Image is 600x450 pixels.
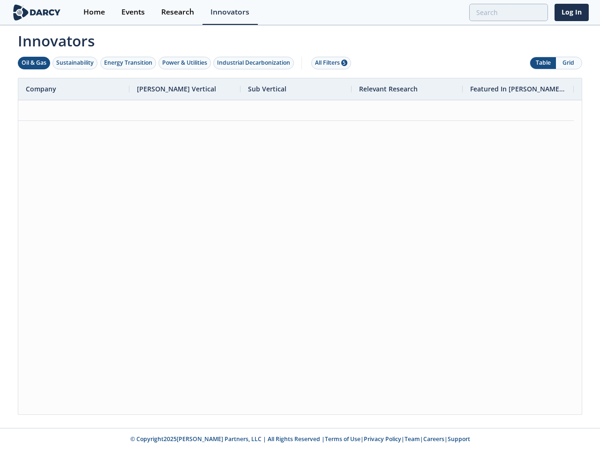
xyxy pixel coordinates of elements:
a: Terms of Use [325,435,360,443]
input: Advanced Search [469,4,548,21]
div: Research [161,8,194,16]
button: Grid [556,57,582,69]
p: © Copyright 2025 [PERSON_NAME] Partners, LLC | All Rights Reserved | | | | | [13,435,587,443]
a: Support [448,435,470,443]
img: logo-wide.svg [11,4,62,21]
button: All Filters 5 [311,57,351,69]
a: Privacy Policy [364,435,401,443]
span: [PERSON_NAME] Vertical [137,84,216,93]
div: Sustainability [56,59,94,67]
div: Events [121,8,145,16]
span: Innovators [11,26,589,52]
span: Sub Vertical [248,84,286,93]
span: Company [26,84,56,93]
div: All Filters [315,59,347,67]
div: Oil & Gas [22,59,46,67]
button: Power & Utilities [158,57,211,69]
a: Careers [423,435,444,443]
button: Energy Transition [100,57,156,69]
span: Featured In [PERSON_NAME] Live [470,84,566,93]
div: Industrial Decarbonization [217,59,290,67]
span: 5 [341,60,347,66]
a: Log In [555,4,589,21]
div: Energy Transition [104,59,152,67]
div: Innovators [210,8,249,16]
span: Relevant Research [359,84,418,93]
button: Industrial Decarbonization [213,57,294,69]
button: Sustainability [52,57,97,69]
div: Home [83,8,105,16]
div: Power & Utilities [162,59,207,67]
button: Oil & Gas [18,57,50,69]
a: Team [405,435,420,443]
button: Table [530,57,556,69]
